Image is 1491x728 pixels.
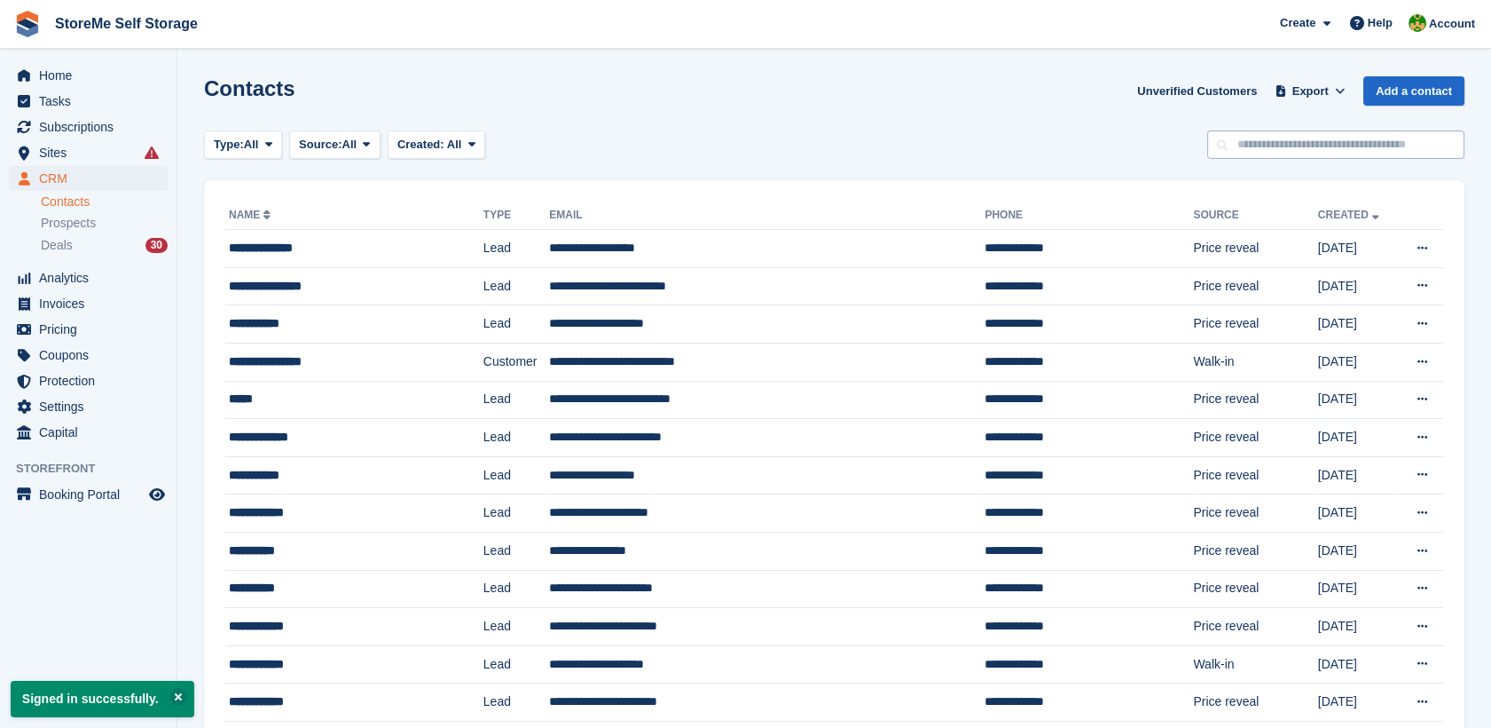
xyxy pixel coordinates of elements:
[1318,419,1398,457] td: [DATE]
[39,368,145,393] span: Protection
[39,343,145,368] span: Coupons
[145,146,159,160] i: Smart entry sync failures have occurred
[1318,532,1398,570] td: [DATE]
[1193,267,1317,305] td: Price reveal
[397,138,444,151] span: Created:
[41,237,73,254] span: Deals
[9,394,168,419] a: menu
[483,267,550,305] td: Lead
[9,63,168,88] a: menu
[1318,267,1398,305] td: [DATE]
[1193,230,1317,268] td: Price reveal
[1193,202,1317,230] th: Source
[1318,305,1398,344] td: [DATE]
[1193,305,1317,344] td: Price reveal
[549,202,985,230] th: Email
[39,291,145,316] span: Invoices
[1193,381,1317,419] td: Price reveal
[1193,532,1317,570] td: Price reveal
[9,89,168,114] a: menu
[14,11,41,37] img: stora-icon-8386f47178a22dfd0bd8f6a31ec36ba5ce8667c1dd55bd0f319d3a0aa187defe.svg
[483,343,550,381] td: Customer
[1318,343,1398,381] td: [DATE]
[9,482,168,507] a: menu
[1318,645,1398,684] td: [DATE]
[39,115,145,139] span: Subscriptions
[9,140,168,165] a: menu
[11,681,194,717] p: Signed in successfully.
[41,194,168,210] a: Contacts
[39,317,145,342] span: Pricing
[1318,570,1398,608] td: [DATE]
[229,209,274,221] a: Name
[289,131,381,160] button: Source: All
[483,230,550,268] td: Lead
[1193,684,1317,722] td: Price reveal
[41,215,96,232] span: Prospects
[39,140,145,165] span: Sites
[1318,381,1398,419] td: [DATE]
[1193,495,1317,533] td: Price reveal
[244,136,259,154] span: All
[1363,76,1464,106] a: Add a contact
[1193,645,1317,684] td: Walk-in
[214,136,244,154] span: Type:
[146,484,168,505] a: Preview store
[48,9,205,38] a: StoreMe Self Storage
[39,482,145,507] span: Booking Portal
[1409,14,1426,32] img: StorMe
[1193,570,1317,608] td: Price reveal
[1318,230,1398,268] td: [DATE]
[1318,209,1383,221] a: Created
[204,131,282,160] button: Type: All
[483,381,550,419] td: Lead
[9,368,168,393] a: menu
[9,317,168,342] a: menu
[483,305,550,344] td: Lead
[1318,608,1398,646] td: [DATE]
[145,238,168,253] div: 30
[483,532,550,570] td: Lead
[39,394,145,419] span: Settings
[41,236,168,255] a: Deals 30
[299,136,341,154] span: Source:
[39,89,145,114] span: Tasks
[1368,14,1393,32] span: Help
[985,202,1193,230] th: Phone
[1292,83,1329,100] span: Export
[1429,15,1475,33] span: Account
[1271,76,1349,106] button: Export
[483,202,550,230] th: Type
[9,115,168,139] a: menu
[483,684,550,722] td: Lead
[16,460,177,478] span: Storefront
[9,420,168,445] a: menu
[447,138,462,151] span: All
[1130,76,1264,106] a: Unverified Customers
[1193,456,1317,495] td: Price reveal
[1193,608,1317,646] td: Price reveal
[39,166,145,191] span: CRM
[483,645,550,684] td: Lead
[39,63,145,88] span: Home
[39,265,145,290] span: Analytics
[483,570,550,608] td: Lead
[9,343,168,368] a: menu
[204,76,295,100] h1: Contacts
[9,265,168,290] a: menu
[1193,343,1317,381] td: Walk-in
[1318,495,1398,533] td: [DATE]
[483,608,550,646] td: Lead
[9,166,168,191] a: menu
[1318,684,1398,722] td: [DATE]
[39,420,145,445] span: Capital
[1193,419,1317,457] td: Price reveal
[342,136,357,154] span: All
[483,456,550,495] td: Lead
[41,214,168,233] a: Prospects
[9,291,168,316] a: menu
[483,419,550,457] td: Lead
[388,131,485,160] button: Created: All
[1318,456,1398,495] td: [DATE]
[1280,14,1315,32] span: Create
